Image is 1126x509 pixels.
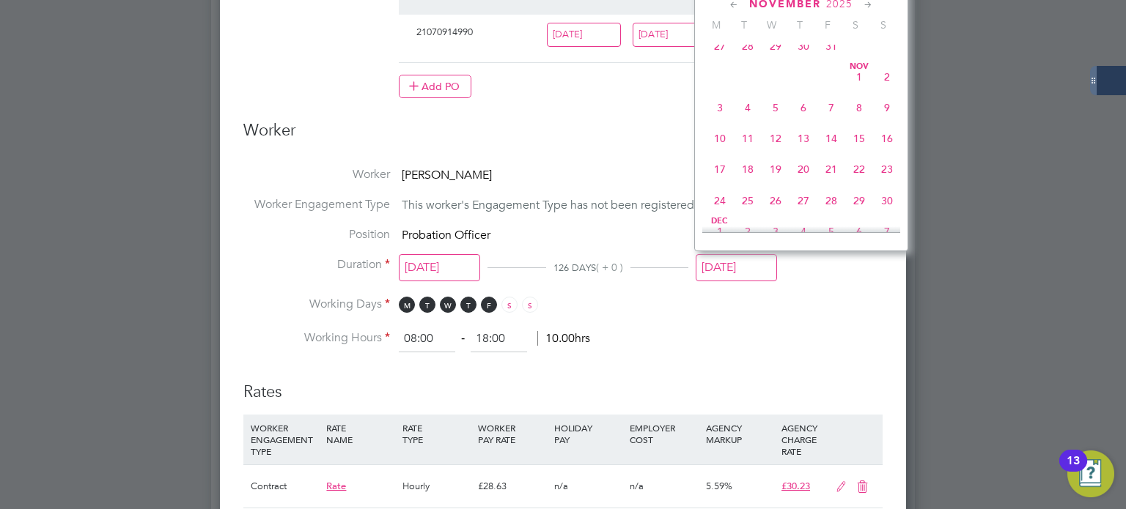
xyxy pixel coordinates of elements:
[842,18,869,31] span: S
[873,155,901,183] span: 23
[817,125,845,152] span: 14
[762,94,790,122] span: 5
[706,94,734,122] span: 3
[790,32,817,60] span: 30
[553,261,596,274] span: 126 DAYS
[706,187,734,215] span: 24
[1067,450,1114,497] button: Open Resource Center, 13 new notifications
[243,257,390,272] label: Duration
[323,415,398,453] div: RATE NAME
[399,75,471,98] button: Add PO
[790,125,817,152] span: 13
[817,218,845,245] span: 5
[845,63,873,91] span: 1
[399,254,480,281] input: Select one
[416,26,473,38] span: 21070914990
[706,218,734,225] span: Dec
[734,187,762,215] span: 25
[706,480,732,492] span: 5.59%
[873,125,901,152] span: 16
[537,331,590,346] span: 10.00hrs
[481,297,497,313] span: F
[817,32,845,60] span: 31
[243,227,390,242] label: Position
[778,415,828,464] div: AGENCY CHARGE RATE
[762,125,790,152] span: 12
[814,18,842,31] span: F
[734,155,762,183] span: 18
[845,187,873,215] span: 29
[873,94,901,122] span: 9
[243,197,390,212] label: Worker Engagement Type
[702,18,730,31] span: M
[460,297,476,313] span: T
[501,297,518,313] span: S
[630,480,644,492] span: n/a
[547,23,621,47] input: Select one
[845,218,873,245] span: 6
[399,465,474,508] div: Hourly
[243,167,390,182] label: Worker
[247,415,323,464] div: WORKER ENGAGEMENT TYPE
[596,261,623,274] span: ( + 0 )
[458,331,468,346] span: ‐
[471,326,527,352] input: 17:00
[762,32,790,60] span: 29
[845,155,873,183] span: 22
[402,168,492,182] span: [PERSON_NAME]
[790,187,817,215] span: 27
[817,94,845,122] span: 7
[399,297,415,313] span: M
[633,23,707,47] input: Select one
[845,63,873,70] span: Nov
[758,18,786,31] span: W
[762,155,790,183] span: 19
[243,120,883,153] h3: Worker
[554,480,568,492] span: n/a
[247,465,323,508] div: Contract
[869,18,897,31] span: S
[817,187,845,215] span: 28
[873,63,901,91] span: 2
[626,415,702,453] div: EMPLOYER COST
[522,297,538,313] span: S
[845,125,873,152] span: 15
[781,480,810,492] span: £30.23
[702,415,778,453] div: AGENCY MARKUP
[706,155,734,183] span: 17
[730,18,758,31] span: T
[706,32,734,60] span: 27
[243,367,883,403] h3: Rates
[399,326,455,352] input: 08:00
[399,415,474,453] div: RATE TYPE
[734,125,762,152] span: 11
[734,94,762,122] span: 4
[1067,461,1080,480] div: 13
[790,94,817,122] span: 6
[734,32,762,60] span: 28
[402,228,490,242] span: Probation Officer
[845,94,873,122] span: 8
[786,18,814,31] span: T
[474,465,550,508] div: £28.63
[817,155,845,183] span: 21
[243,297,390,312] label: Working Days
[762,218,790,245] span: 3
[873,218,901,245] span: 7
[419,297,435,313] span: T
[873,187,901,215] span: 30
[790,218,817,245] span: 4
[706,218,734,245] span: 1
[243,330,390,346] label: Working Hours
[326,480,346,492] span: Rate
[474,415,550,453] div: WORKER PAY RATE
[440,297,456,313] span: W
[402,198,770,212] span: This worker's Engagement Type has not been registered by its Agency.
[762,187,790,215] span: 26
[551,415,626,453] div: HOLIDAY PAY
[790,155,817,183] span: 20
[734,218,762,245] span: 2
[706,125,734,152] span: 10
[696,254,777,281] input: Select one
